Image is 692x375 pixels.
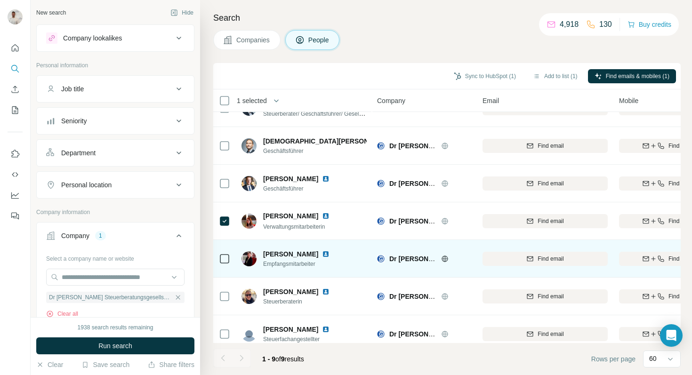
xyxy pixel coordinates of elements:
[275,355,281,363] span: of
[263,136,394,146] span: [DEMOGRAPHIC_DATA][PERSON_NAME]
[447,69,523,83] button: Sync to HubSpot (1)
[8,60,23,77] button: Search
[37,110,194,132] button: Seniority
[237,96,267,105] span: 1 selected
[61,84,84,94] div: Job title
[538,217,563,225] span: Find email
[263,175,318,183] span: [PERSON_NAME]
[377,293,385,300] img: Logo of Dr Gemmeke Steuerberatungsgesellschaft
[668,255,692,263] span: Find both
[377,180,385,187] img: Logo of Dr Gemmeke Steuerberatungsgesellschaft
[322,288,330,295] img: LinkedIn logo
[61,116,87,126] div: Seniority
[8,145,23,162] button: Use Surfe on LinkedIn
[483,327,608,341] button: Find email
[263,249,318,259] span: [PERSON_NAME]
[46,251,185,263] div: Select a company name or website
[241,138,257,153] img: Avatar
[37,174,194,196] button: Personal location
[262,355,275,363] span: 1 - 9
[560,19,579,30] p: 4,918
[660,324,683,347] div: Open Intercom Messenger
[322,175,330,183] img: LinkedIn logo
[37,224,194,251] button: Company1
[8,187,23,204] button: Dashboard
[538,292,563,301] span: Find email
[8,81,23,98] button: Enrich CSV
[164,6,200,20] button: Hide
[36,360,63,369] button: Clear
[389,217,546,225] span: Dr [PERSON_NAME] Steuerberatungsgesellschaft
[78,323,153,332] div: 1938 search results remaining
[389,180,546,187] span: Dr [PERSON_NAME] Steuerberatungsgesellschaft
[61,148,96,158] div: Department
[591,354,636,364] span: Rows per page
[8,40,23,56] button: Quick start
[483,214,608,228] button: Find email
[262,355,304,363] span: results
[81,360,129,369] button: Save search
[619,96,638,105] span: Mobile
[389,142,546,150] span: Dr [PERSON_NAME] Steuerberatungsgesellschaft
[263,223,325,230] span: Verwaltungsmitarbeiterin
[241,176,257,191] img: Avatar
[322,250,330,258] img: LinkedIn logo
[538,255,563,263] span: Find email
[8,9,23,24] img: Avatar
[263,260,341,268] span: Empfangsmitarbeiter
[538,179,563,188] span: Find email
[241,289,257,304] img: Avatar
[8,166,23,183] button: Use Surfe API
[483,139,608,153] button: Find email
[241,251,257,266] img: Avatar
[483,289,608,303] button: Find email
[526,69,584,83] button: Add to list (1)
[49,293,172,302] span: Dr [PERSON_NAME] Steuerberatungsgesellschaft
[263,325,318,334] span: [PERSON_NAME]
[46,310,78,318] button: Clear all
[8,207,23,224] button: Feedback
[8,102,23,119] button: My lists
[36,337,194,354] button: Run search
[483,176,608,191] button: Find email
[36,61,194,70] p: Personal information
[538,330,563,338] span: Find email
[263,287,318,296] span: [PERSON_NAME]
[213,11,681,24] h4: Search
[628,18,671,31] button: Buy credits
[668,292,692,301] span: Find both
[241,327,257,342] img: Avatar
[36,8,66,17] div: New search
[377,330,385,338] img: Logo of Dr Gemmeke Steuerberatungsgesellschaft
[263,184,341,193] span: Geschäftsführer
[389,255,546,263] span: Dr [PERSON_NAME] Steuerberatungsgesellschaft
[668,142,692,150] span: Find both
[98,341,132,351] span: Run search
[322,212,330,220] img: LinkedIn logo
[588,69,676,83] button: Find emails & mobiles (1)
[263,211,318,221] span: [PERSON_NAME]
[322,326,330,333] img: LinkedIn logo
[377,255,385,263] img: Logo of Dr Gemmeke Steuerberatungsgesellschaft
[389,330,546,338] span: Dr [PERSON_NAME] Steuerberatungsgesellschaft
[263,110,380,117] span: Steuerberater/ Geschäftsführer/ Gesellschafter
[37,27,194,49] button: Company lookalikes
[483,96,499,105] span: Email
[95,231,106,240] div: 1
[377,217,385,225] img: Logo of Dr Gemmeke Steuerberatungsgesellschaft
[599,19,612,30] p: 130
[483,252,608,266] button: Find email
[377,142,385,150] img: Logo of Dr Gemmeke Steuerberatungsgesellschaft
[61,180,112,190] div: Personal location
[606,72,669,80] span: Find emails & mobiles (1)
[263,335,341,343] span: Steuerfachangestellter
[668,217,692,225] span: Find both
[63,33,122,43] div: Company lookalikes
[236,35,271,45] span: Companies
[36,208,194,216] p: Company information
[61,231,89,240] div: Company
[281,355,285,363] span: 9
[148,360,194,369] button: Share filters
[377,96,405,105] span: Company
[649,354,657,363] p: 60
